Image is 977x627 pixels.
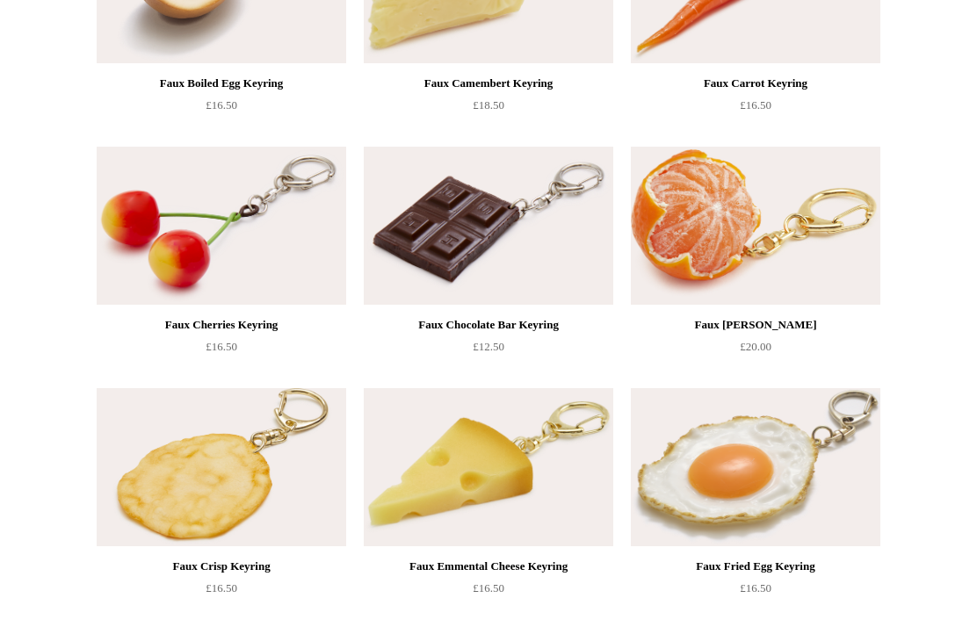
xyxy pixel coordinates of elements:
img: Faux Chocolate Bar Keyring [364,147,613,305]
a: Faux Crisp Keyring Faux Crisp Keyring [97,388,346,546]
span: £20.00 [740,340,771,353]
a: Faux Emmental Cheese Keyring Faux Emmental Cheese Keyring [364,388,613,546]
div: Faux Carrot Keyring [635,73,876,94]
a: Faux Chocolate Bar Keyring £12.50 [364,314,613,386]
a: Faux Boiled Egg Keyring £16.50 [97,73,346,145]
a: Faux Carrot Keyring £16.50 [631,73,880,145]
div: Faux Camembert Keyring [368,73,609,94]
a: Faux Fried Egg Keyring Faux Fried Egg Keyring [631,388,880,546]
a: Faux Cherries Keyring Faux Cherries Keyring [97,147,346,305]
div: Faux Crisp Keyring [101,556,342,577]
a: Faux Chocolate Bar Keyring Faux Chocolate Bar Keyring [364,147,613,305]
div: Faux Emmental Cheese Keyring [368,556,609,577]
a: Faux Clementine Keyring Faux Clementine Keyring [631,147,880,305]
div: Faux [PERSON_NAME] [635,314,876,335]
a: Faux Cherries Keyring £16.50 [97,314,346,386]
span: £16.50 [206,581,237,595]
a: Faux Camembert Keyring £18.50 [364,73,613,145]
img: Faux Crisp Keyring [97,388,346,546]
span: £16.50 [206,98,237,112]
div: Faux Cherries Keyring [101,314,342,335]
img: Faux Fried Egg Keyring [631,388,880,546]
div: Faux Boiled Egg Keyring [101,73,342,94]
span: £16.50 [206,340,237,353]
span: £16.50 [740,581,771,595]
img: Faux Emmental Cheese Keyring [364,388,613,546]
span: £18.50 [473,98,504,112]
span: £12.50 [473,340,504,353]
div: Faux Chocolate Bar Keyring [368,314,609,335]
div: Faux Fried Egg Keyring [635,556,876,577]
img: Faux Clementine Keyring [631,147,880,305]
span: £16.50 [740,98,771,112]
span: £16.50 [473,581,504,595]
a: Faux [PERSON_NAME] £20.00 [631,314,880,386]
img: Faux Cherries Keyring [97,147,346,305]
